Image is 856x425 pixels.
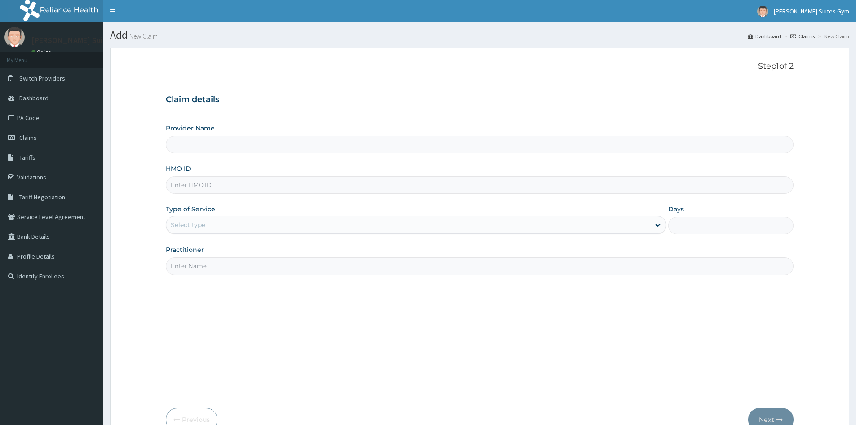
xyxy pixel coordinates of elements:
div: Select type [171,220,205,229]
img: User Image [4,27,25,47]
a: Claims [790,32,815,40]
li: New Claim [816,32,849,40]
small: New Claim [128,33,158,40]
span: Claims [19,134,37,142]
h3: Claim details [166,95,794,105]
span: [PERSON_NAME] Suites Gym [774,7,849,15]
input: Enter HMO ID [166,176,794,194]
a: Online [31,49,53,55]
span: Tariff Negotiation [19,193,65,201]
label: Provider Name [166,124,215,133]
h1: Add [110,29,849,41]
span: Switch Providers [19,74,65,82]
label: HMO ID [166,164,191,173]
input: Enter Name [166,257,794,275]
span: Tariffs [19,153,35,161]
label: Days [668,205,684,214]
p: [PERSON_NAME] Suites Gym [31,36,131,45]
label: Practitioner [166,245,204,254]
a: Dashboard [748,32,781,40]
p: Step 1 of 2 [166,62,794,72]
span: Dashboard [19,94,49,102]
label: Type of Service [166,205,215,214]
img: User Image [757,6,768,17]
